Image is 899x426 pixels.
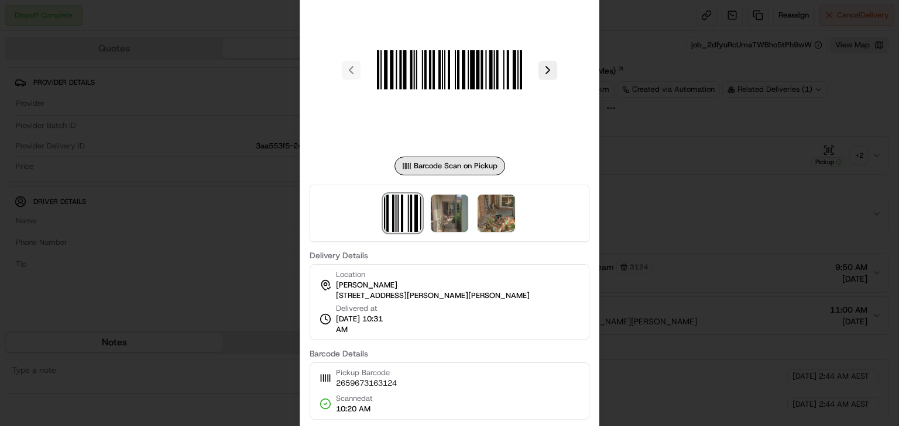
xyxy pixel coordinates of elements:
img: signature_proof_of_delivery image [431,195,468,232]
span: [DATE] 10:31 AM [336,314,390,335]
span: [PERSON_NAME] [336,280,397,290]
span: Delivered at [336,303,390,314]
span: Location [336,269,365,280]
div: Barcode Scan on Pickup [394,157,505,175]
label: Delivery Details [310,251,589,259]
img: signature_proof_of_delivery image [478,195,515,232]
label: Barcode Details [310,349,589,358]
span: 2659673163124 [336,378,397,389]
span: 10:20 AM [336,404,373,414]
span: Scanned at [336,393,373,404]
span: [STREET_ADDRESS][PERSON_NAME][PERSON_NAME] [336,290,530,301]
img: barcode_scan_on_pickup image [384,195,421,232]
span: Pickup Barcode [336,368,397,378]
